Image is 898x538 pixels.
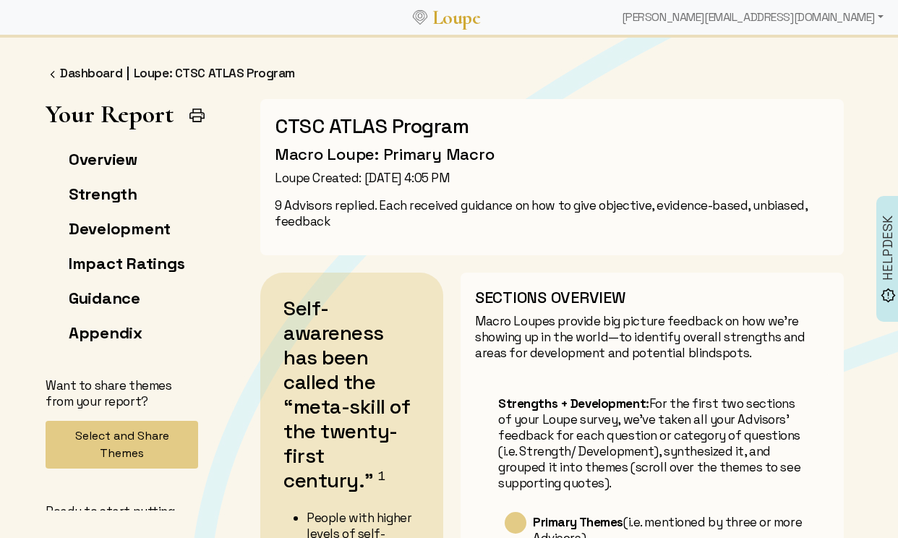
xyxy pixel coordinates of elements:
h3: SECTIONS OVERVIEW [475,287,829,307]
a: Development [69,218,171,239]
a: Impact Ratings [69,253,184,273]
p: Macro Loupes provide big picture feedback on how we’re showing up in the world—to identify overal... [475,313,829,361]
p: 9 Advisors replied. Each received guidance on how to give objective, evidence-based, unbiased, fe... [275,197,829,229]
button: Select and Share Themes [46,421,198,469]
a: Appendix [69,323,142,343]
a: Guidance [69,288,140,308]
h2: Self-awareness has been called the “meta-skill of the twenty-first century.” [283,296,420,504]
img: Print Icon [188,106,206,124]
b: Primary Themes [533,514,623,530]
p: Loupe Created: [DATE] 4:05 PM [275,170,829,186]
a: Overview [69,149,137,169]
img: brightness_alert_FILL0_wght500_GRAD0_ops.svg [881,288,896,303]
app-left-page-nav: Your Report [46,99,198,511]
p: Want to share themes from your report? [46,377,198,409]
h3: Macro Loupe: Primary Macro [275,144,829,164]
h2: CTSC ATLAS Program [275,114,829,138]
button: Print Report [182,101,212,130]
a: Strength [69,184,137,204]
b: Strengths + Development: [498,396,649,411]
a: Dashboard [60,65,122,81]
img: FFFF [46,67,60,82]
p: For the first two sections of your Loupe survey, we’ve taken all your Advisors’ feedback for each... [498,396,806,491]
sup: 1 [378,469,385,484]
h1: Your Report [46,99,174,129]
p: Ready to start putting your feedback to use? [46,503,198,535]
a: Loupe [427,4,485,31]
a: Loupe: CTSC ATLAS Program [134,65,295,81]
span: | [127,65,129,82]
div: [PERSON_NAME][EMAIL_ADDRESS][DOMAIN_NAME] [616,3,889,32]
img: Loupe Logo [413,10,427,25]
